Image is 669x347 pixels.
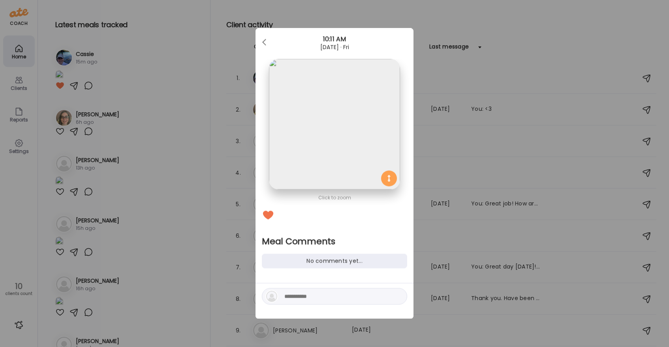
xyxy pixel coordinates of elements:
[256,44,413,50] div: [DATE] · Fri
[266,291,277,302] img: bg-avatar-default.svg
[256,35,413,44] div: 10:11 AM
[262,236,407,248] h2: Meal Comments
[262,193,407,203] div: Click to zoom
[262,254,407,269] div: No comments yet...
[269,59,400,190] img: images%2FjTu57vD8tzgDGGVSazPdCX9NNMy1%2FvK1VTTJhHHBckNXDKG55%2FxFjyIJPJF9MoSiBmPTjP_1080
